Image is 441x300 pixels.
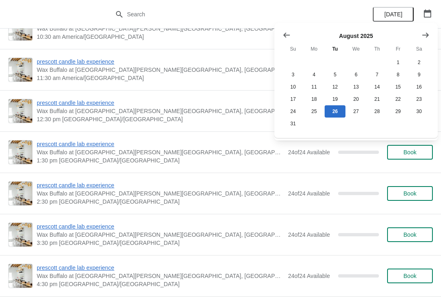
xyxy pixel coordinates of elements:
span: Book [403,149,416,156]
button: Wednesday August 13 2025 [345,81,366,93]
span: Book [403,231,416,238]
span: prescott candle lab experience [37,58,284,66]
button: Sunday August 17 2025 [283,93,303,105]
th: Friday [388,42,408,56]
span: 4:30 pm [GEOGRAPHIC_DATA]/[GEOGRAPHIC_DATA] [37,280,284,288]
span: 10:30 am America/[GEOGRAPHIC_DATA] [37,33,284,41]
img: prescott candle lab experience | Wax Buffalo at Prescott, Prescott Avenue, Lincoln, NE, USA | 10:... [9,17,32,40]
span: 2:30 pm [GEOGRAPHIC_DATA]/[GEOGRAPHIC_DATA] [37,198,284,206]
button: Tuesday August 12 2025 [325,81,345,93]
button: Tuesday August 5 2025 [325,69,345,81]
span: Wax Buffalo at [GEOGRAPHIC_DATA][PERSON_NAME][GEOGRAPHIC_DATA], [GEOGRAPHIC_DATA], [GEOGRAPHIC_DA... [37,148,284,156]
button: Monday August 18 2025 [303,93,324,105]
img: prescott candle lab experience | Wax Buffalo at Prescott, Prescott Avenue, Lincoln, NE, USA | 4:3... [9,264,32,288]
span: prescott candle lab experience [37,264,284,272]
button: Book [387,269,433,283]
th: Monday [303,42,324,56]
button: Show next month, September 2025 [418,28,433,42]
th: Tuesday [325,42,345,56]
button: Wednesday August 27 2025 [345,105,366,118]
button: Saturday August 2 2025 [409,56,430,69]
span: 3:30 pm [GEOGRAPHIC_DATA]/[GEOGRAPHIC_DATA] [37,239,284,247]
span: 11:30 am America/[GEOGRAPHIC_DATA] [37,74,284,82]
button: Saturday August 16 2025 [409,81,430,93]
span: Book [403,273,416,279]
button: Sunday August 3 2025 [283,69,303,81]
span: 24 of 24 Available [288,149,330,156]
span: 24 of 24 Available [288,273,330,279]
button: Thursday August 14 2025 [367,81,388,93]
span: Wax Buffalo at [GEOGRAPHIC_DATA][PERSON_NAME][GEOGRAPHIC_DATA], [GEOGRAPHIC_DATA], [GEOGRAPHIC_DA... [37,107,284,115]
button: Wednesday August 6 2025 [345,69,366,81]
button: Friday August 15 2025 [388,81,408,93]
button: Book [387,145,433,160]
span: Wax Buffalo at [GEOGRAPHIC_DATA][PERSON_NAME][GEOGRAPHIC_DATA], [GEOGRAPHIC_DATA], [GEOGRAPHIC_DA... [37,66,284,74]
th: Saturday [409,42,430,56]
span: prescott candle lab experience [37,181,284,189]
th: Thursday [367,42,388,56]
button: Friday August 8 2025 [388,69,408,81]
span: 1:30 pm [GEOGRAPHIC_DATA]/[GEOGRAPHIC_DATA] [37,156,284,164]
img: prescott candle lab experience | Wax Buffalo at Prescott, Prescott Avenue, Lincoln, NE, USA | 3:3... [9,223,32,247]
span: [DATE] [384,11,402,18]
span: prescott candle lab experience [37,222,284,231]
button: [DATE] [373,7,414,22]
span: 24 of 24 Available [288,231,330,238]
button: Monday August 25 2025 [303,105,324,118]
span: prescott candle lab experience [37,99,284,107]
th: Wednesday [345,42,366,56]
button: Book [387,227,433,242]
button: Saturday August 30 2025 [409,105,430,118]
button: Monday August 11 2025 [303,81,324,93]
button: Saturday August 23 2025 [409,93,430,105]
button: Sunday August 31 2025 [283,118,303,130]
button: Today Tuesday August 26 2025 [325,105,345,118]
button: Sunday August 24 2025 [283,105,303,118]
button: Friday August 1 2025 [388,56,408,69]
button: Saturday August 9 2025 [409,69,430,81]
button: Thursday August 21 2025 [367,93,388,105]
span: 24 of 24 Available [288,190,330,197]
span: Book [403,190,416,197]
img: prescott candle lab experience | Wax Buffalo at Prescott, Prescott Avenue, Lincoln, NE, USA | 2:3... [9,182,32,205]
span: prescott candle lab experience [37,140,284,148]
span: 12:30 pm [GEOGRAPHIC_DATA]/[GEOGRAPHIC_DATA] [37,115,284,123]
button: Thursday August 28 2025 [367,105,388,118]
button: Thursday August 7 2025 [367,69,388,81]
button: Sunday August 10 2025 [283,81,303,93]
button: Show previous month, July 2025 [279,28,294,42]
button: Friday August 29 2025 [388,105,408,118]
img: prescott candle lab experience | Wax Buffalo at Prescott, Prescott Avenue, Lincoln, NE, USA | 12:... [9,99,32,123]
span: Wax Buffalo at [GEOGRAPHIC_DATA][PERSON_NAME][GEOGRAPHIC_DATA], [GEOGRAPHIC_DATA], [GEOGRAPHIC_DA... [37,24,284,33]
button: Friday August 22 2025 [388,93,408,105]
img: prescott candle lab experience | Wax Buffalo at Prescott, Prescott Avenue, Lincoln, NE, USA | 11:... [9,58,32,82]
button: Wednesday August 20 2025 [345,93,366,105]
span: Wax Buffalo at [GEOGRAPHIC_DATA][PERSON_NAME][GEOGRAPHIC_DATA], [GEOGRAPHIC_DATA], [GEOGRAPHIC_DA... [37,231,284,239]
span: Wax Buffalo at [GEOGRAPHIC_DATA][PERSON_NAME][GEOGRAPHIC_DATA], [GEOGRAPHIC_DATA], [GEOGRAPHIC_DA... [37,272,284,280]
button: Book [387,186,433,201]
button: Tuesday August 19 2025 [325,93,345,105]
input: Search [127,7,331,22]
th: Sunday [283,42,303,56]
img: prescott candle lab experience | Wax Buffalo at Prescott, Prescott Avenue, Lincoln, NE, USA | 1:3... [9,140,32,164]
button: Monday August 4 2025 [303,69,324,81]
span: Wax Buffalo at [GEOGRAPHIC_DATA][PERSON_NAME][GEOGRAPHIC_DATA], [GEOGRAPHIC_DATA], [GEOGRAPHIC_DA... [37,189,284,198]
